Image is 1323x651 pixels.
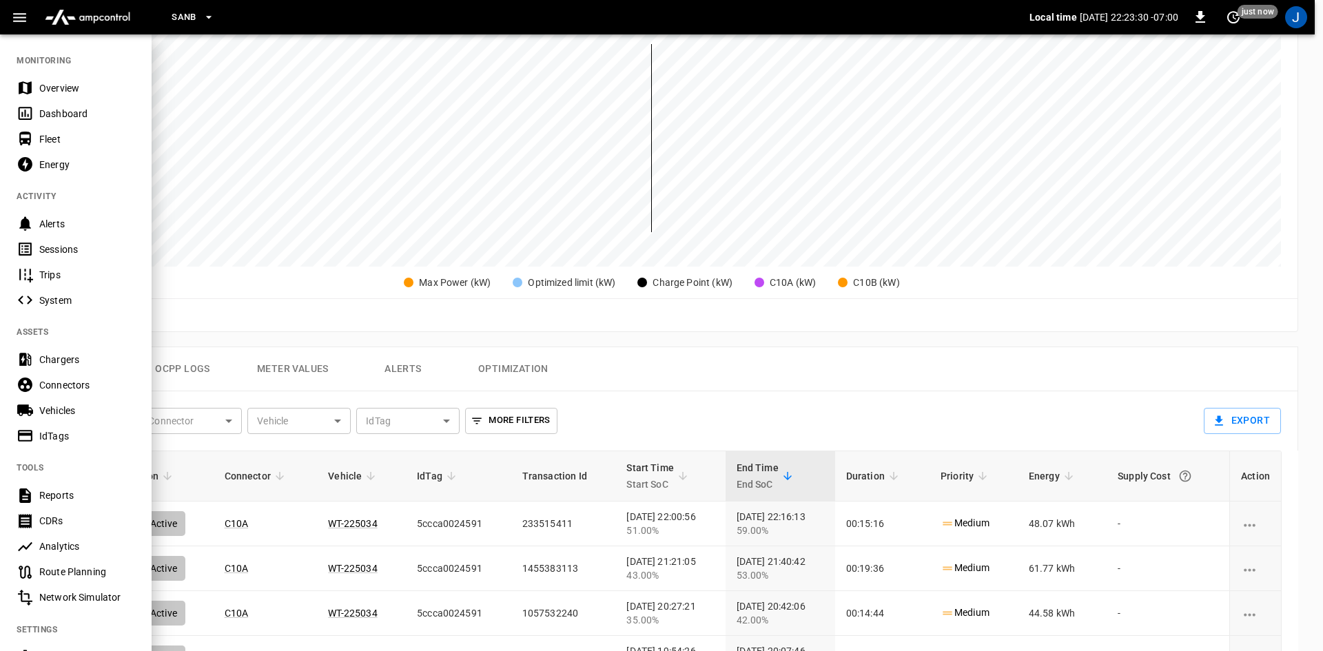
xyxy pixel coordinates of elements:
div: Sessions [39,242,135,256]
div: Chargers [39,353,135,366]
div: IdTags [39,429,135,443]
div: Network Simulator [39,590,135,604]
div: Trips [39,268,135,282]
div: Alerts [39,217,135,231]
div: profile-icon [1285,6,1307,28]
p: Local time [1029,10,1077,24]
div: System [39,293,135,307]
div: Overview [39,81,135,95]
span: just now [1238,5,1278,19]
div: Route Planning [39,565,135,579]
div: Vehicles [39,404,135,417]
span: SanB [172,10,196,25]
button: set refresh interval [1222,6,1244,28]
div: Connectors [39,378,135,392]
div: Reports [39,488,135,502]
div: Fleet [39,132,135,146]
img: ampcontrol.io logo [39,4,136,30]
div: CDRs [39,514,135,528]
div: Dashboard [39,107,135,121]
div: Analytics [39,539,135,553]
div: Energy [39,158,135,172]
p: [DATE] 22:23:30 -07:00 [1080,10,1178,24]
